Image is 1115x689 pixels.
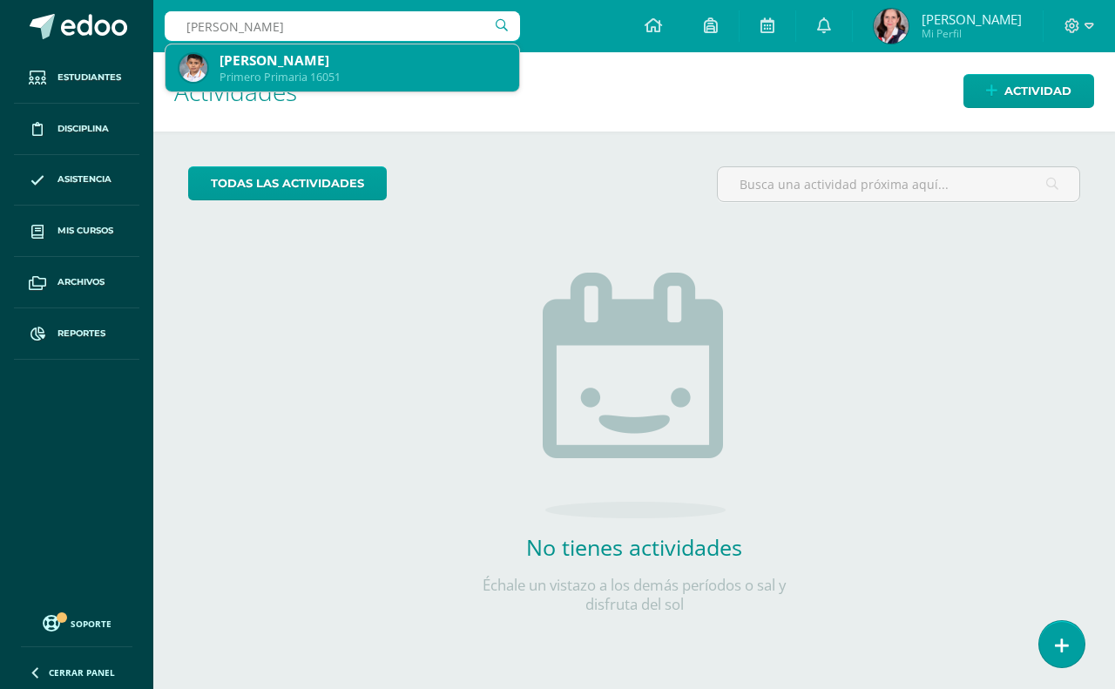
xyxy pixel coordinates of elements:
span: Cerrar panel [49,666,115,679]
div: [PERSON_NAME] [220,51,505,70]
span: Archivos [57,275,105,289]
a: Reportes [14,308,139,360]
span: [PERSON_NAME] [922,10,1022,28]
a: Estudiantes [14,52,139,104]
h1: Actividades [174,52,1094,132]
span: Asistencia [57,172,111,186]
span: Actividad [1004,75,1071,107]
a: Mis cursos [14,206,139,257]
input: Busca un usuario... [165,11,520,41]
div: Primero Primaria 16051 [220,70,505,84]
span: Mis cursos [57,224,113,238]
a: Asistencia [14,155,139,206]
a: Soporte [21,611,132,634]
span: Soporte [71,618,111,630]
a: Archivos [14,257,139,308]
span: Estudiantes [57,71,121,84]
img: 03ff0526453eeaa6c283339c1e1f4035.png [874,9,909,44]
img: 27502009f7beae9d8bb33c16e91220d6.png [179,54,207,82]
p: Échale un vistazo a los demás períodos o sal y disfruta del sol [460,576,808,614]
img: no_activities.png [543,273,726,518]
h2: No tienes actividades [460,532,808,562]
span: Reportes [57,327,105,341]
input: Busca una actividad próxima aquí... [718,167,1079,201]
span: Disciplina [57,122,109,136]
a: Disciplina [14,104,139,155]
a: Actividad [963,74,1094,108]
span: Mi Perfil [922,26,1022,41]
a: todas las Actividades [188,166,387,200]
